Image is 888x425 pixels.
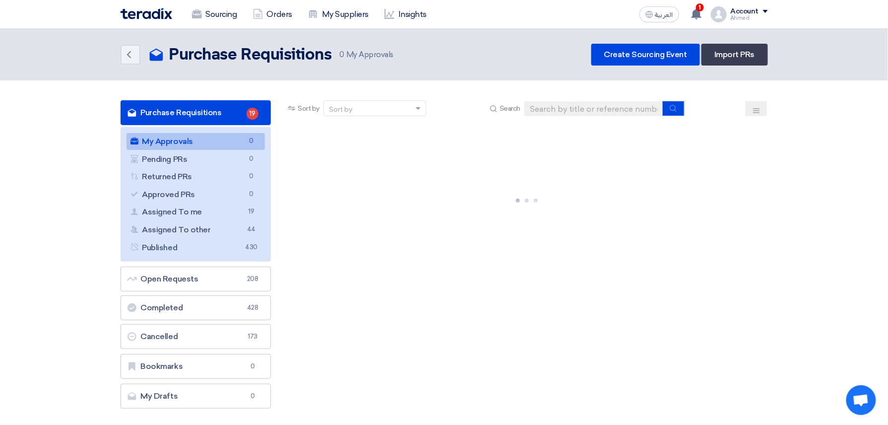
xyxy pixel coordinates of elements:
[245,242,257,253] span: 430
[696,3,704,11] span: 1
[127,239,265,256] a: Published
[339,50,344,59] span: 0
[591,44,700,66] a: Create Sourcing Event
[121,384,271,409] a: My Drafts0
[500,103,520,114] span: Search
[127,221,265,238] a: Assigned To other
[247,303,258,313] span: 428
[121,354,271,379] a: Bookmarks0
[245,154,257,164] span: 0
[339,49,393,61] span: My Approvals
[247,108,258,120] span: 19
[329,104,352,115] div: Sort by
[121,100,271,125] a: Purchase Requisitions19
[121,8,172,19] img: Teradix logo
[731,15,768,21] div: ِAhmed
[245,136,257,146] span: 0
[247,332,258,342] span: 173
[121,267,271,291] a: Open Requests208
[846,385,876,415] a: Open chat
[711,6,727,22] img: profile_test.png
[127,151,265,168] a: Pending PRs
[701,44,767,66] a: Import PRs
[247,274,258,284] span: 208
[184,3,245,25] a: Sourcing
[300,3,377,25] a: My Suppliers
[245,189,257,200] span: 0
[639,6,679,22] button: العربية
[127,204,265,220] a: Assigned To me
[127,168,265,185] a: Returned PRs
[121,295,271,320] a: Completed428
[169,45,332,65] h2: Purchase Requisitions
[245,224,257,235] span: 44
[127,186,265,203] a: Approved PRs
[121,324,271,349] a: Cancelled173
[245,207,257,217] span: 19
[655,11,673,18] span: العربية
[731,7,759,16] div: Account
[245,3,300,25] a: Orders
[247,391,258,401] span: 0
[127,133,265,150] a: My Approvals
[247,361,258,371] span: 0
[524,101,663,116] input: Search by title or reference number
[377,3,435,25] a: Insights
[245,171,257,182] span: 0
[298,103,319,114] span: Sort by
